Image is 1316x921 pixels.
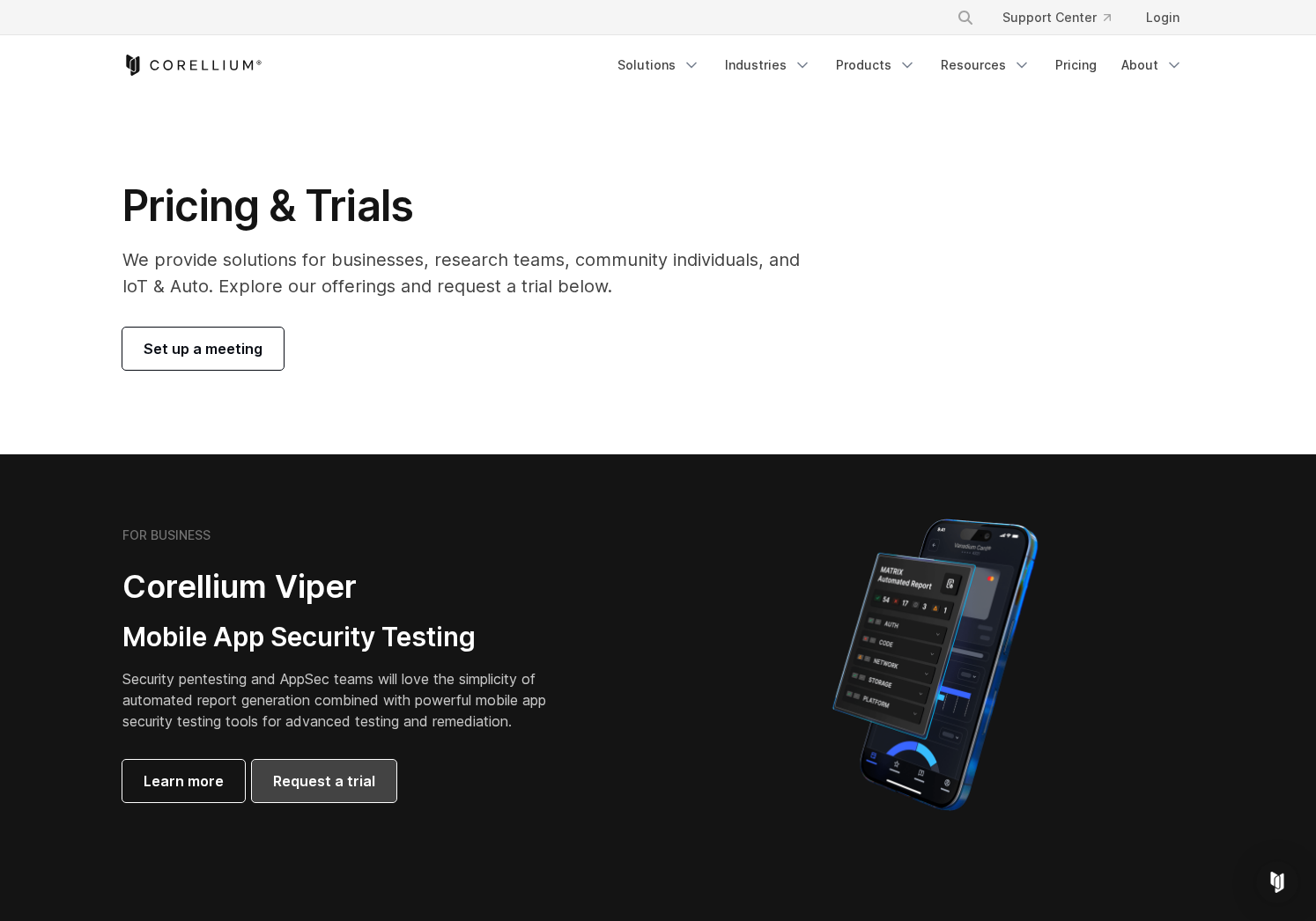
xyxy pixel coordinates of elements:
span: Learn more [144,770,224,792]
a: Set up a meeting [122,328,284,370]
h1: Pricing & Trials [122,180,824,232]
h6: FOR BUSINESS [122,527,211,543]
a: About [1111,49,1194,81]
p: Security pentesting and AppSec teams will love the simplicity of automated report generation comb... [122,668,573,732]
a: Products [825,49,927,81]
a: Solutions [607,49,711,81]
img: Corellium MATRIX automated report on iPhone showing app vulnerability test results across securit... [802,511,1068,819]
a: Corellium Home [122,55,262,76]
h2: Corellium Viper [122,567,573,607]
div: Navigation Menu [935,2,1194,33]
span: Request a trial [273,770,375,792]
a: Request a trial [252,760,396,802]
a: Learn more [122,760,245,802]
div: Navigation Menu [607,49,1194,81]
a: Industries [714,49,822,81]
a: Pricing [1045,49,1107,81]
p: We provide solutions for businesses, research teams, community individuals, and IoT & Auto. Explo... [122,247,824,299]
h3: Mobile App Security Testing [122,621,573,654]
a: Support Center [988,2,1125,33]
a: Resources [930,49,1041,81]
a: Login [1132,2,1194,33]
div: Open Intercom Messenger [1256,861,1298,903]
button: Search [950,2,981,33]
span: Set up a meeting [144,338,262,359]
